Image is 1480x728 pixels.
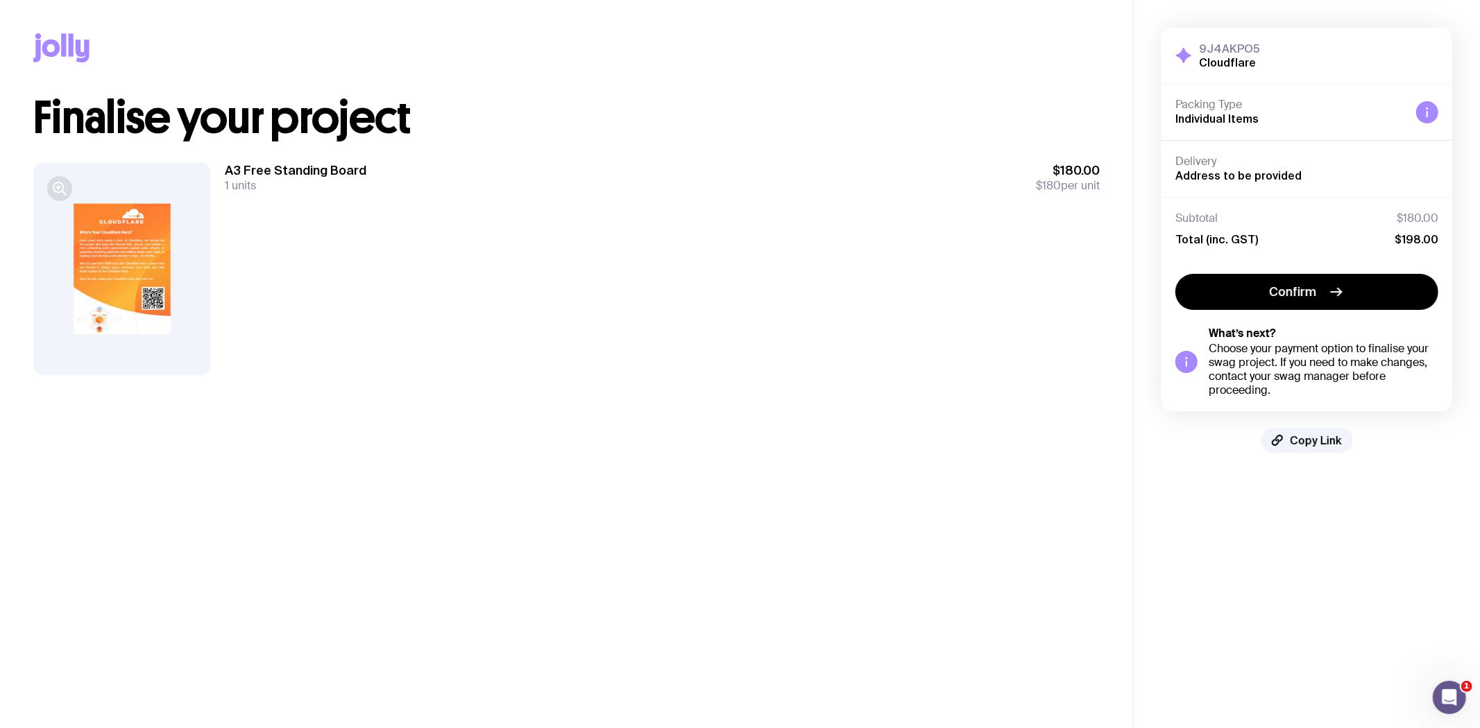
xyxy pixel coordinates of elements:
h3: 9J4AKPO5 [1199,42,1260,55]
span: Total (inc. GST) [1175,232,1258,246]
h4: Delivery [1175,155,1438,168]
h2: Cloudflare [1199,55,1260,69]
span: $180.00 [1397,211,1438,225]
span: $198.00 [1395,232,1438,246]
span: 1 [1461,681,1472,692]
button: Copy Link [1261,428,1353,453]
span: $180 [1036,178,1061,193]
h4: Packing Type [1175,98,1405,112]
span: Individual Items [1175,112,1259,125]
button: Confirm [1175,274,1438,310]
span: Copy Link [1290,433,1342,447]
span: Subtotal [1175,211,1218,225]
span: per unit [1036,179,1100,193]
h5: What’s next? [1209,327,1438,340]
h1: Finalise your project [33,96,1100,140]
div: Choose your payment option to finalise your swag project. If you need to make changes, contact yo... [1209,342,1438,397]
span: $180.00 [1036,162,1100,179]
span: 1 units [225,178,256,193]
span: Confirm [1270,284,1317,300]
span: Address to be provided [1175,169,1302,182]
h3: A3 Free Standing Board [225,162,366,179]
iframe: Intercom live chat [1433,681,1466,714]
